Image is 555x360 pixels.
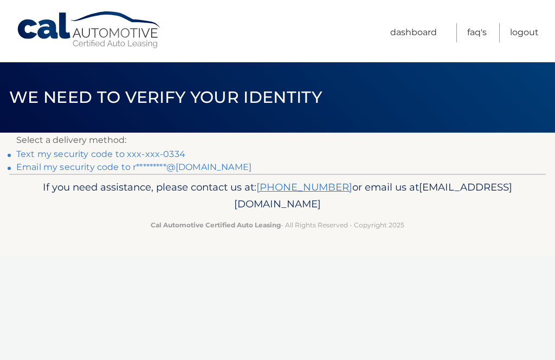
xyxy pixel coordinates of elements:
[151,221,281,229] strong: Cal Automotive Certified Auto Leasing
[16,162,251,172] a: Email my security code to r*********@[DOMAIN_NAME]
[25,179,530,213] p: If you need assistance, please contact us at: or email us at
[25,219,530,231] p: - All Rights Reserved - Copyright 2025
[510,23,539,42] a: Logout
[9,87,322,107] span: We need to verify your identity
[16,11,163,49] a: Cal Automotive
[467,23,487,42] a: FAQ's
[16,149,185,159] a: Text my security code to xxx-xxx-0334
[390,23,437,42] a: Dashboard
[16,133,539,148] p: Select a delivery method:
[256,181,352,193] a: [PHONE_NUMBER]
